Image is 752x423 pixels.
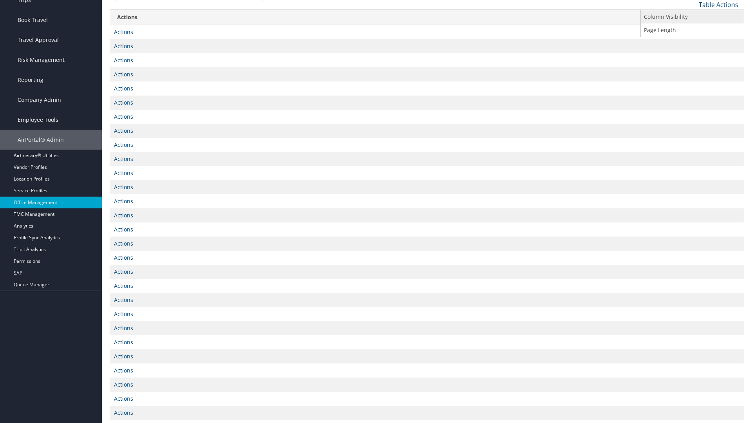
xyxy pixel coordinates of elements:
span: Reporting [18,70,43,90]
span: Employee Tools [18,110,58,130]
a: Page Length [641,23,744,37]
span: Company Admin [18,90,61,110]
span: AirPortal® Admin [18,130,64,150]
span: Book Travel [18,10,48,30]
span: Risk Management [18,50,65,70]
a: Column Visibility [641,10,744,23]
span: Travel Approval [18,30,59,50]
